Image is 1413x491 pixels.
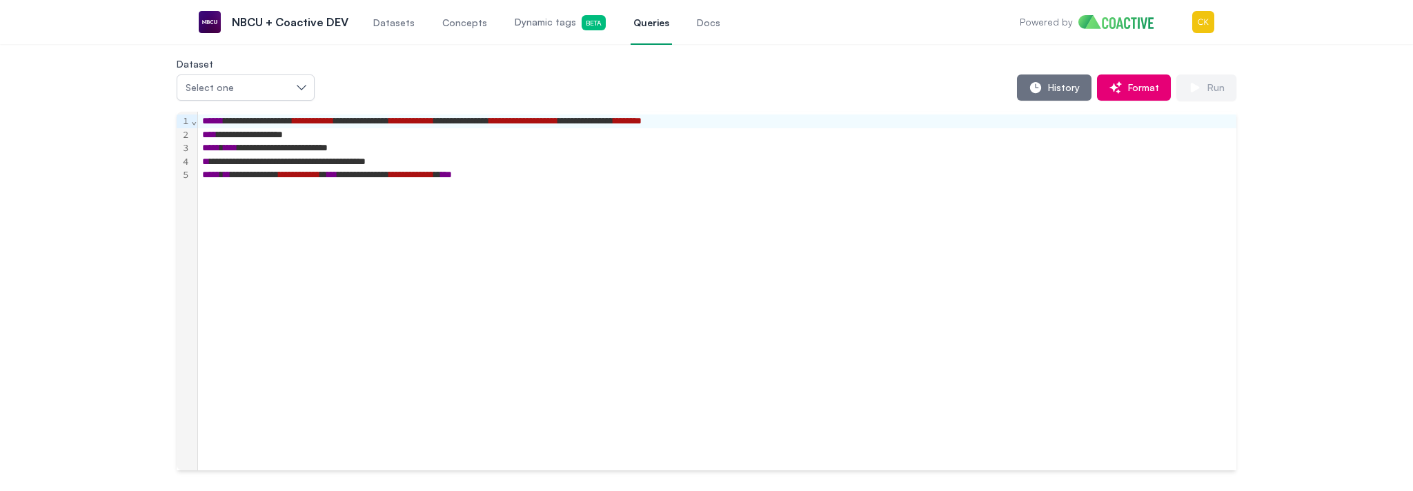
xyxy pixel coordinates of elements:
span: Queries [633,16,669,30]
button: Format [1097,74,1171,101]
span: Dynamic tags [515,15,606,30]
img: Menu for the logged in user [1192,11,1214,33]
span: Run [1202,81,1225,94]
label: Dataset [177,58,213,70]
p: NBCU + Coactive DEV [232,14,348,30]
span: Beta [582,15,606,30]
span: Fold line [190,114,197,127]
div: 3 [177,141,190,155]
span: History [1043,81,1080,94]
button: Run [1176,74,1236,101]
span: Datasets [373,16,415,30]
span: Select one [186,81,234,94]
button: Select one [177,74,315,101]
div: 2 [177,128,190,142]
div: 5 [177,168,190,182]
p: Powered by [1020,15,1073,29]
span: Concepts [442,16,487,30]
span: Format [1123,81,1159,94]
img: NBCU + Coactive DEV [199,11,221,33]
button: History [1017,74,1091,101]
img: Home [1078,15,1165,29]
div: 4 [177,155,190,169]
div: 1 [177,114,190,128]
